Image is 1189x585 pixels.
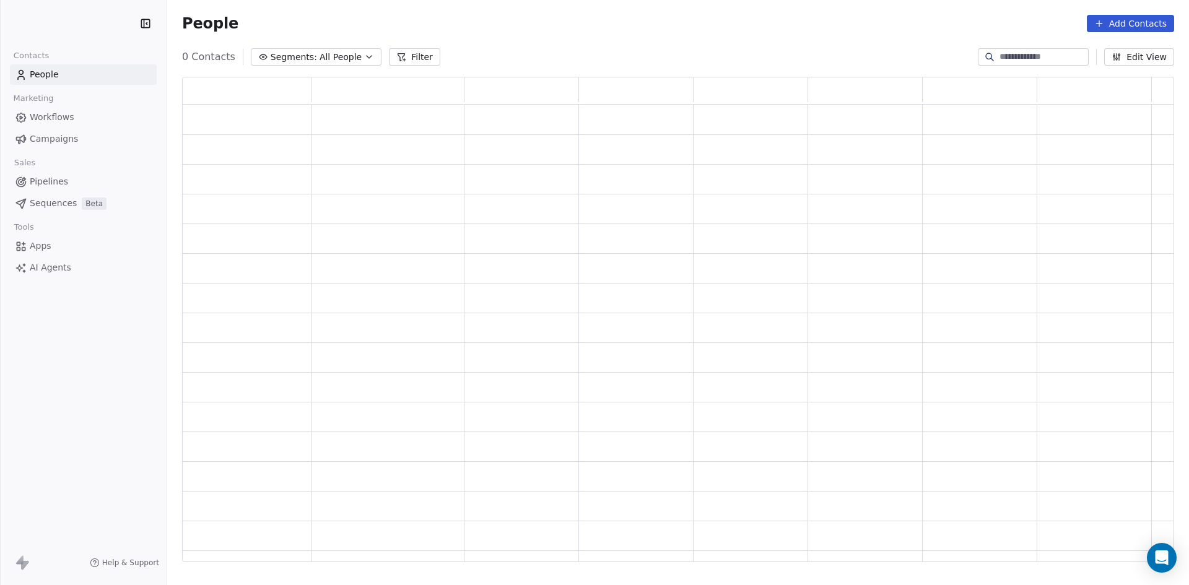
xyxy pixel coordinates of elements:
[30,197,77,210] span: Sequences
[8,89,59,108] span: Marketing
[182,50,235,64] span: 0 Contacts
[30,240,51,253] span: Apps
[102,558,159,568] span: Help & Support
[389,48,440,66] button: Filter
[320,51,362,64] span: All People
[30,132,78,145] span: Campaigns
[10,236,157,256] a: Apps
[1104,48,1174,66] button: Edit View
[1087,15,1174,32] button: Add Contacts
[10,64,157,85] a: People
[9,218,39,236] span: Tools
[182,14,238,33] span: People
[10,129,157,149] a: Campaigns
[82,197,107,210] span: Beta
[30,111,74,124] span: Workflows
[30,68,59,81] span: People
[10,258,157,278] a: AI Agents
[30,261,71,274] span: AI Agents
[10,171,157,192] a: Pipelines
[9,154,41,172] span: Sales
[10,107,157,128] a: Workflows
[1147,543,1177,573] div: Open Intercom Messenger
[90,558,159,568] a: Help & Support
[10,193,157,214] a: SequencesBeta
[30,175,68,188] span: Pipelines
[271,51,317,64] span: Segments:
[8,46,54,65] span: Contacts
